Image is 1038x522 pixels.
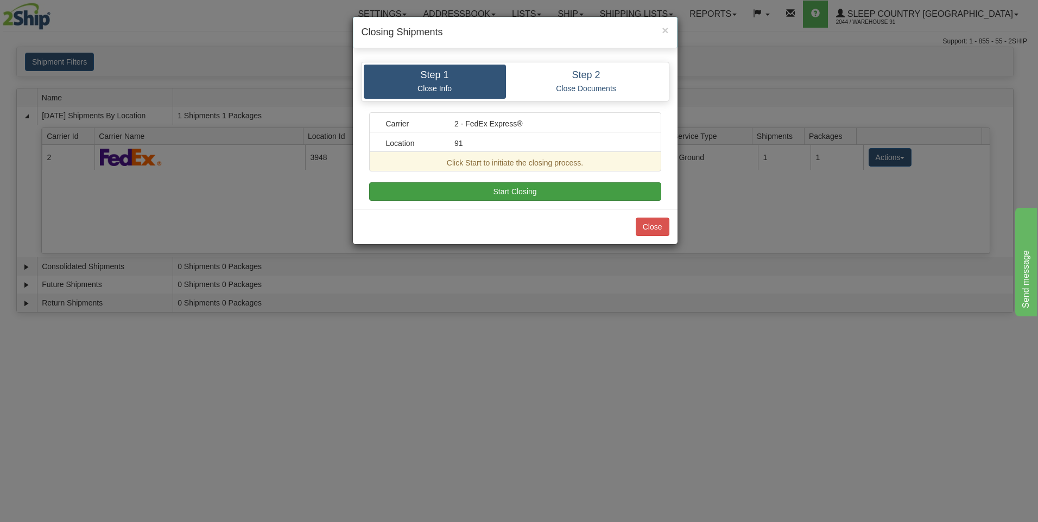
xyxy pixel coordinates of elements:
h4: Step 2 [514,70,659,81]
div: 91 [446,138,653,149]
button: Close [662,24,668,36]
h4: Closing Shipments [362,26,669,40]
button: Start Closing [369,182,661,201]
h4: Step 1 [372,70,498,81]
p: Close Info [372,84,498,93]
div: Location [378,138,447,149]
a: Step 2 Close Documents [506,65,667,99]
span: × [662,24,668,36]
div: 2 - FedEx Express® [446,118,653,129]
div: Click Start to initiate the closing process. [378,157,653,168]
iframe: chat widget [1013,206,1037,316]
div: Carrier [378,118,447,129]
p: Close Documents [514,84,659,93]
button: Close [636,218,669,236]
div: Send message [8,7,100,20]
a: Step 1 Close Info [364,65,506,99]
